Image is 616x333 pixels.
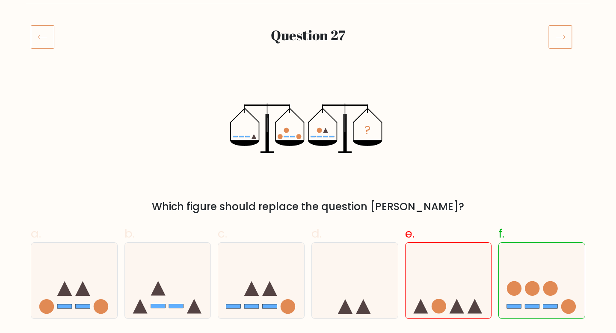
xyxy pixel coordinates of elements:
[364,122,370,139] tspan: ?
[78,27,538,43] h2: Question 27
[124,225,135,242] span: b.
[498,225,504,242] span: f.
[31,225,41,242] span: a.
[311,225,322,242] span: d.
[218,225,227,242] span: c.
[36,199,580,214] div: Which figure should replace the question [PERSON_NAME]?
[405,225,415,242] span: e.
